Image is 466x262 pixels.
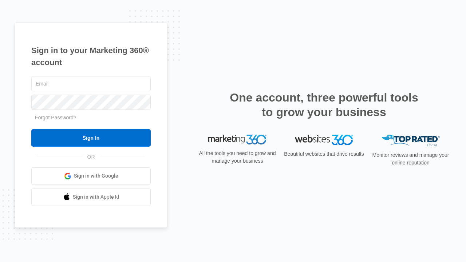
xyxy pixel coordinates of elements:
[31,167,151,185] a: Sign in with Google
[35,115,76,120] a: Forgot Password?
[283,150,365,158] p: Beautiful websites that drive results
[31,129,151,147] input: Sign In
[295,135,353,145] img: Websites 360
[82,153,100,161] span: OR
[31,188,151,206] a: Sign in with Apple Id
[31,76,151,91] input: Email
[73,193,119,201] span: Sign in with Apple Id
[208,135,266,145] img: Marketing 360
[74,172,118,180] span: Sign in with Google
[370,151,451,167] p: Monitor reviews and manage your online reputation
[197,150,278,165] p: All the tools you need to grow and manage your business
[382,135,440,147] img: Top Rated Local
[228,90,420,119] h2: One account, three powerful tools to grow your business
[31,44,151,68] h1: Sign in to your Marketing 360® account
